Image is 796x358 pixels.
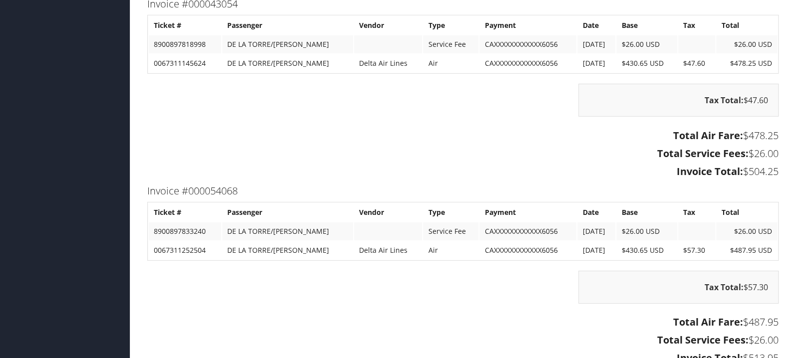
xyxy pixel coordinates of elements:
[479,241,576,259] td: CAXXXXXXXXXXXX6056
[222,35,353,53] td: DE LA TORRE/[PERSON_NAME]
[479,203,576,221] th: Payment
[577,35,615,53] td: [DATE]
[479,35,576,53] td: CAXXXXXXXXXXXX6056
[616,222,677,240] td: $26.00 USD
[149,241,221,259] td: 0067311252504
[705,282,744,293] strong: Tax Total:
[147,165,779,179] h3: $504.25
[657,333,749,347] strong: Total Service Fees:
[678,16,716,34] th: Tax
[616,16,677,34] th: Base
[149,35,221,53] td: 8900897818998
[616,54,677,72] td: $430.65 USD
[147,315,779,329] h3: $487.95
[577,241,615,259] td: [DATE]
[716,54,777,72] td: $478.25 USD
[577,203,615,221] th: Date
[423,16,478,34] th: Type
[678,241,716,259] td: $57.30
[222,241,353,259] td: DE LA TORRE/[PERSON_NAME]
[423,241,478,259] td: Air
[577,54,615,72] td: [DATE]
[423,203,478,221] th: Type
[678,54,716,72] td: $47.60
[716,222,777,240] td: $26.00 USD
[149,54,221,72] td: 0067311145624
[716,203,777,221] th: Total
[479,222,576,240] td: CAXXXXXXXXXXXX6056
[147,333,779,347] h3: $26.00
[616,203,677,221] th: Base
[673,129,743,142] strong: Total Air Fare:
[577,222,615,240] td: [DATE]
[716,35,777,53] td: $26.00 USD
[147,184,779,198] h3: Invoice #000054068
[657,147,749,160] strong: Total Service Fees:
[354,54,422,72] td: Delta Air Lines
[354,16,422,34] th: Vendor
[354,203,422,221] th: Vendor
[222,222,353,240] td: DE LA TORRE/[PERSON_NAME]
[705,95,744,106] strong: Tax Total:
[149,222,221,240] td: 8900897833240
[423,54,478,72] td: Air
[222,16,353,34] th: Passenger
[578,84,779,117] div: $47.60
[616,35,677,53] td: $26.00 USD
[678,203,716,221] th: Tax
[677,165,743,178] strong: Invoice Total:
[222,203,353,221] th: Passenger
[479,54,576,72] td: CAXXXXXXXXXXXX6056
[149,16,221,34] th: Ticket #
[149,203,221,221] th: Ticket #
[147,129,779,143] h3: $478.25
[423,222,478,240] td: Service Fee
[222,54,353,72] td: DE LA TORRE/[PERSON_NAME]
[716,241,777,259] td: $487.95 USD
[147,147,779,161] h3: $26.00
[716,16,777,34] th: Total
[577,16,615,34] th: Date
[673,315,743,329] strong: Total Air Fare:
[616,241,677,259] td: $430.65 USD
[354,241,422,259] td: Delta Air Lines
[578,271,779,304] div: $57.30
[423,35,478,53] td: Service Fee
[479,16,576,34] th: Payment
